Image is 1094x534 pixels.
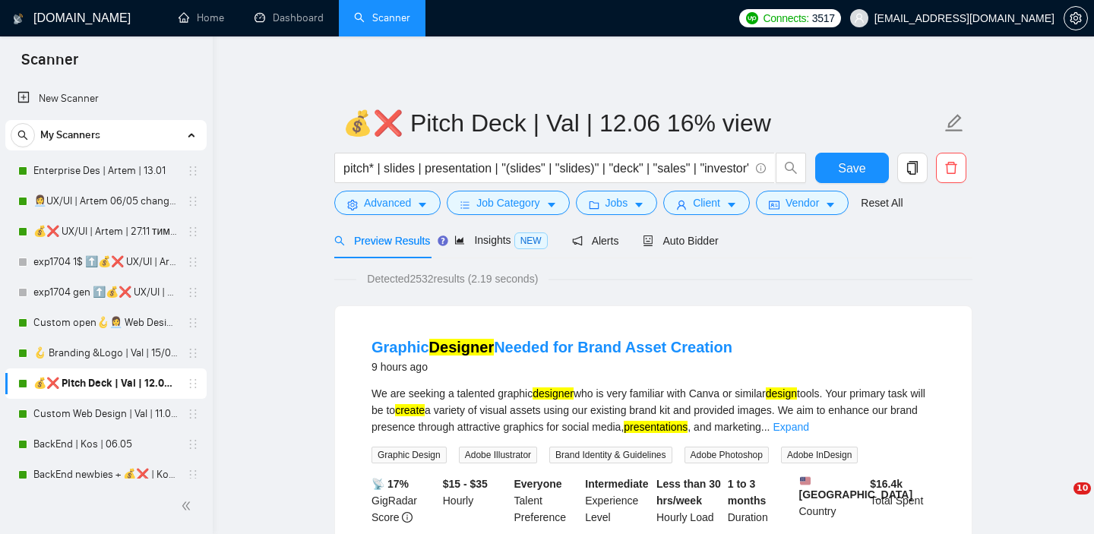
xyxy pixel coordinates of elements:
span: ... [761,421,770,433]
button: copy [897,153,928,183]
div: Talent Preference [511,476,583,526]
button: folderJobscaret-down [576,191,658,215]
a: setting [1064,12,1088,24]
button: barsJob Categorycaret-down [447,191,569,215]
span: holder [187,317,199,329]
a: exp1704 gen ⬆️💰❌ UX/UI | Artem [33,277,178,308]
a: Expand [773,421,809,433]
b: $ 16.4k [870,478,903,490]
span: Adobe Photoshop [685,447,769,463]
span: robot [643,235,653,246]
span: info-circle [756,163,766,173]
span: caret-down [417,199,428,210]
span: holder [187,347,199,359]
mark: designer [533,387,574,400]
mark: create [395,404,425,416]
span: info-circle [402,512,413,523]
a: 💰❌ Pitch Deck | Val | 12.06 16% view [33,368,178,399]
span: bars [460,199,470,210]
button: Save [815,153,889,183]
span: search [11,130,34,141]
mark: design [766,387,797,400]
button: setting [1064,6,1088,30]
span: Graphic Design [372,447,447,463]
span: Detected 2532 results (2.19 seconds) [356,270,549,287]
a: exp1704 1$ ⬆️💰❌ UX/UI | Artem [33,247,178,277]
span: Adobe Illustrator [459,447,537,463]
span: delete [937,161,966,175]
span: My Scanners [40,120,100,150]
span: Scanner [9,49,90,81]
span: setting [1064,12,1087,24]
span: search [334,235,345,246]
span: Brand Identity & Guidelines [549,447,672,463]
a: Reset All [861,194,903,211]
span: edit [944,113,964,133]
div: Duration [725,476,796,526]
span: idcard [769,199,779,210]
iframe: Intercom live chat [1042,482,1079,519]
div: Total Spent [867,476,938,526]
span: holder [187,438,199,450]
span: user [676,199,687,210]
button: delete [936,153,966,183]
span: Client [693,194,720,211]
b: Intermediate [585,478,648,490]
a: Custom open🪝👩‍💼 Web Design | Artem18/09 other start [33,308,178,338]
span: 3517 [812,10,835,27]
span: caret-down [546,199,557,210]
div: GigRadar Score [368,476,440,526]
span: caret-down [634,199,644,210]
span: Job Category [476,194,539,211]
a: 💰❌ UX/UI | Artem | 27.11 тимчасово вимкнула [33,216,178,247]
span: holder [187,408,199,420]
button: search [776,153,806,183]
span: Connects: [763,10,808,27]
span: area-chart [454,235,465,245]
button: settingAdvancedcaret-down [334,191,441,215]
span: holder [187,195,199,207]
span: Vendor [786,194,819,211]
span: copy [898,161,927,175]
b: 📡 17% [372,478,409,490]
span: caret-down [726,199,737,210]
button: idcardVendorcaret-down [756,191,849,215]
span: 10 [1073,482,1091,495]
input: Search Freelance Jobs... [343,159,749,178]
a: searchScanner [354,11,410,24]
a: New Scanner [17,84,194,114]
span: Advanced [364,194,411,211]
img: 🇺🇸 [800,476,811,486]
b: [GEOGRAPHIC_DATA] [799,476,913,501]
span: notification [572,235,583,246]
span: Insights [454,234,547,246]
span: Preview Results [334,235,430,247]
div: Tooltip anchor [436,234,450,248]
span: folder [589,199,599,210]
button: userClientcaret-down [663,191,750,215]
span: user [854,13,865,24]
span: holder [187,469,199,481]
a: dashboardDashboard [255,11,324,24]
div: Country [796,476,868,526]
span: Adobe InDesign [781,447,858,463]
span: caret-down [825,199,836,210]
a: 👩‍💼UX/UI | Artem 06/05 changed start [33,186,178,216]
li: New Scanner [5,84,207,114]
span: search [776,161,805,175]
mark: Designer [429,339,495,355]
b: Everyone [514,478,562,490]
span: holder [187,286,199,299]
b: Less than 30 hrs/week [656,478,721,507]
input: Scanner name... [343,104,941,142]
a: Enterprise Des | Artem | 13.01 [33,156,178,186]
span: Save [838,159,865,178]
span: holder [187,165,199,177]
div: 9 hours ago [372,358,732,376]
div: Experience Level [582,476,653,526]
span: Jobs [605,194,628,211]
a: BackEnd | Kos | 06.05 [33,429,178,460]
span: NEW [514,232,548,249]
a: Custom Web Design | Val | 11.09 filters changed [33,399,178,429]
div: Hourly Load [653,476,725,526]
